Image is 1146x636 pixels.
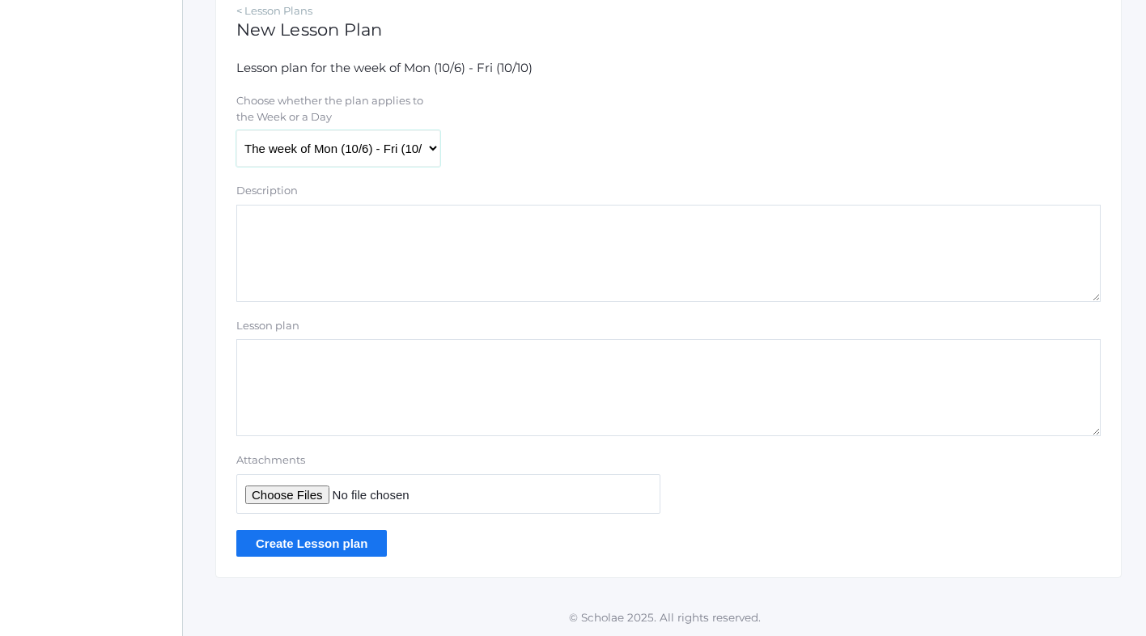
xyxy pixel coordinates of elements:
input: Create Lesson plan [236,530,387,557]
label: Description [236,183,298,199]
span: Lesson plan for the week of Mon (10/6) - Fri (10/10) [236,60,533,75]
p: © Scholae 2025. All rights reserved. [183,609,1146,625]
a: < Lesson Plans [236,4,312,17]
h1: New Lesson Plan [236,20,1101,39]
label: Lesson plan [236,318,299,334]
label: Choose whether the plan applies to the Week or a Day [236,93,439,125]
label: Attachments [236,452,660,469]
